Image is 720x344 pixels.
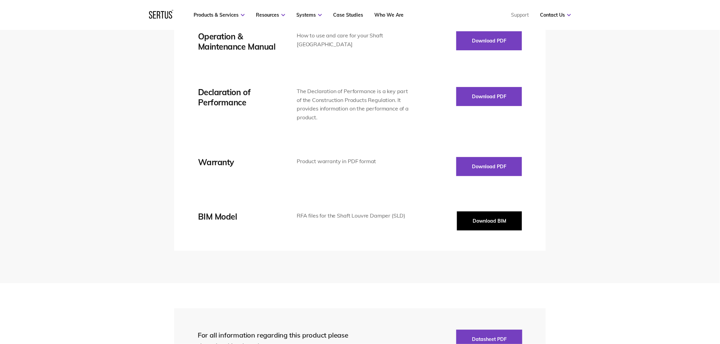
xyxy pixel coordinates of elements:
button: Download BIM [457,211,522,230]
button: Download PDF [456,157,522,176]
button: Download PDF [456,31,522,50]
button: Download PDF [456,87,522,106]
a: Contact Us [540,12,571,18]
div: Product warranty in PDF format [297,157,409,166]
div: The Declaration of Performance is a key part of the Construction Products Regulation. It provides... [297,87,409,122]
div: How to use and care for your Shaft [GEOGRAPHIC_DATA] [297,31,409,49]
div: BIM Model [198,211,276,222]
a: Support [511,12,529,18]
div: Declaration of Performance [198,87,276,107]
div: Operation & Maintenance Manual [198,31,276,52]
a: Systems [296,12,322,18]
a: Resources [256,12,285,18]
div: Warranty [198,157,276,167]
a: Products & Services [194,12,245,18]
div: RFA files for the Shaft Louvre Damper (SLD) [297,211,409,220]
a: Who We Are [374,12,404,18]
a: Case Studies [333,12,363,18]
